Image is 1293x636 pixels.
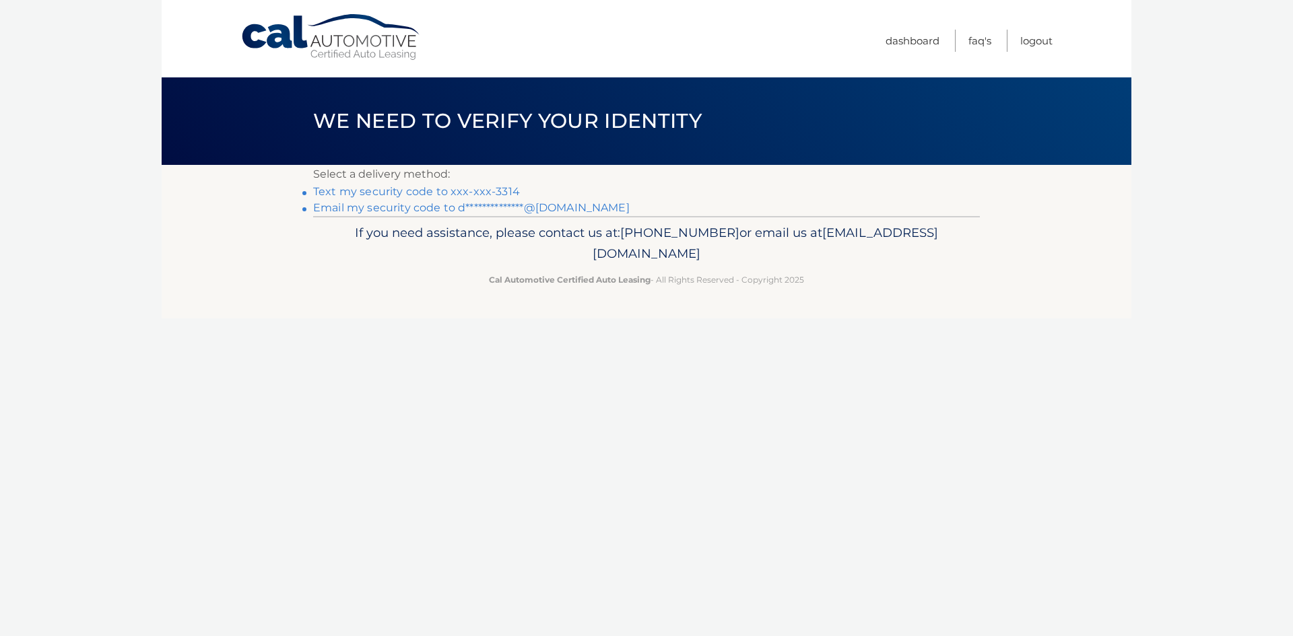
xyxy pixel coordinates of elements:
[240,13,422,61] a: Cal Automotive
[322,273,971,287] p: - All Rights Reserved - Copyright 2025
[968,30,991,52] a: FAQ's
[1020,30,1053,52] a: Logout
[886,30,939,52] a: Dashboard
[322,222,971,265] p: If you need assistance, please contact us at: or email us at
[620,225,739,240] span: [PHONE_NUMBER]
[313,185,520,198] a: Text my security code to xxx-xxx-3314
[489,275,651,285] strong: Cal Automotive Certified Auto Leasing
[313,108,702,133] span: We need to verify your identity
[313,165,980,184] p: Select a delivery method:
